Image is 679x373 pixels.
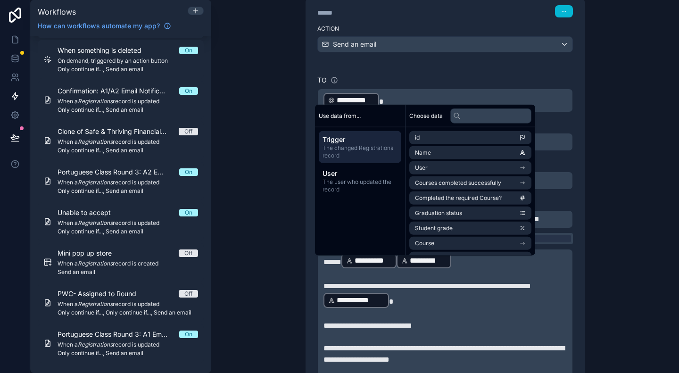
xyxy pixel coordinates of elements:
[323,135,397,144] span: Trigger
[319,112,361,119] span: Use data from...
[34,21,175,31] a: How can workflows automate my app?
[333,40,376,49] span: Send an email
[317,25,573,33] label: Action
[409,112,443,119] span: Choose data
[317,75,327,85] label: To
[323,144,397,159] span: The changed Registrations record
[38,7,76,17] span: Workflows
[315,127,405,201] div: scrollable content
[317,36,573,52] button: Send an email
[38,21,160,31] span: How can workflows automate my app?
[323,178,397,193] span: The user who updated the record
[323,169,397,178] span: User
